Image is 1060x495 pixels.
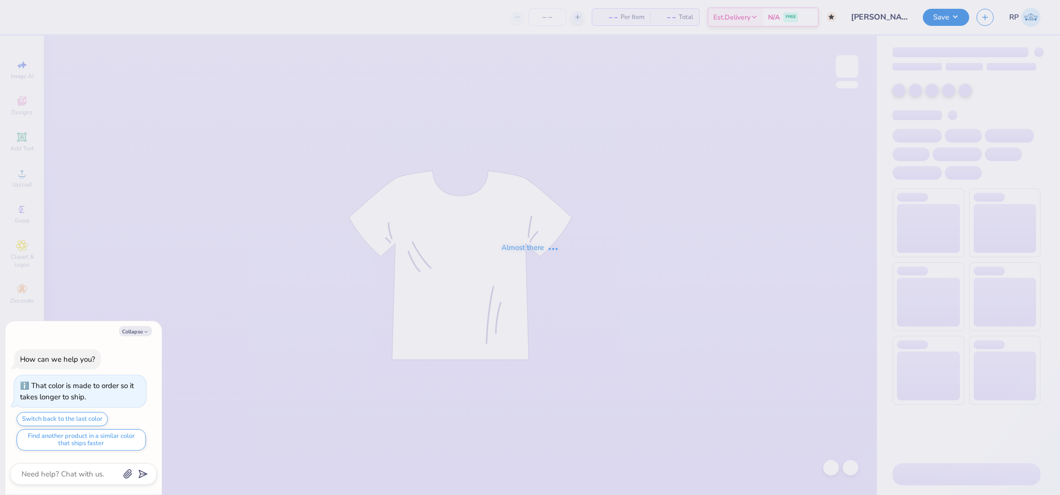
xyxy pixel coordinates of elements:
[20,354,95,364] div: How can we help you?
[119,326,152,336] button: Collapse
[17,429,146,451] button: Find another product in a similar color that ships faster
[20,381,134,402] div: That color is made to order so it takes longer to ship.
[501,242,559,253] div: Almost there
[17,412,108,426] button: Switch back to the last color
